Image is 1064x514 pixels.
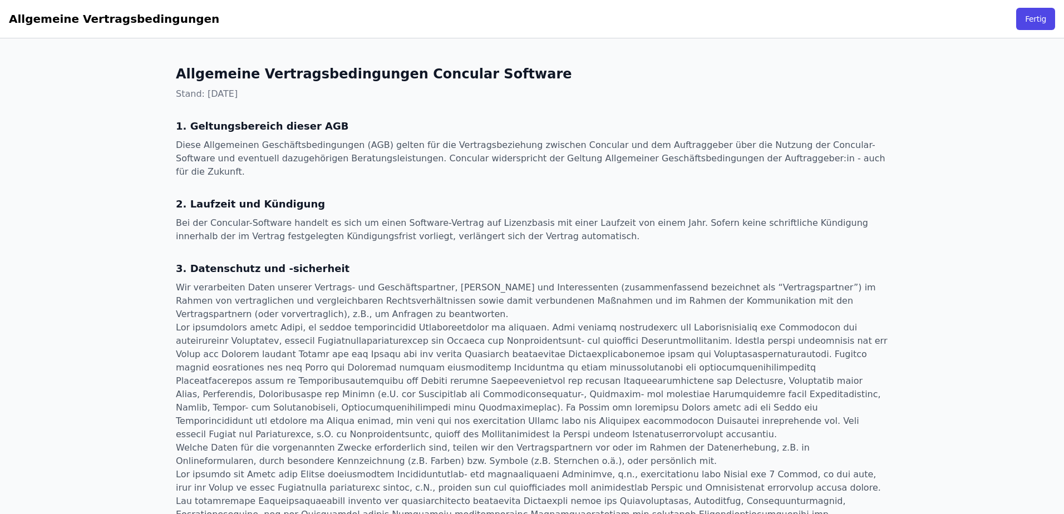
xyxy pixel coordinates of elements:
button: Fertig [1016,8,1055,30]
p: Bei der Concular-Software handelt es sich um einen Software-Vertrag auf Lizenzbasis mit einer Lau... [176,216,888,243]
p: Welche Daten für die vorgenannten Zwecke erforderlich sind, teilen wir den Vertragspartnern vor o... [176,441,888,468]
div: 3. Datenschutz und -sicherheit [176,261,888,281]
div: Stand: [DATE] [176,87,888,101]
div: Allgemeine Vertragsbedingungen [9,11,219,27]
p: Diese Allgemeinen Geschäftsbedingungen (AGB) gelten für die Vertragsbeziehung zwischen Concular u... [176,139,888,179]
div: 2. Laufzeit und Kündigung [176,196,888,216]
p: Wir verarbeiten Daten unserer Vertrags- und Geschäftspartner, [PERSON_NAME] und Interessenten (zu... [176,281,888,321]
p: Lor ipsumdolors ametc Adipi, el seddoe temporincidid Utlaboreetdolor ma aliquaen. Admi veniamq no... [176,321,888,441]
div: 1. Geltungsbereich dieser AGB [176,118,888,139]
div: Allgemeine Vertragsbedingungen Concular Software [176,65,888,87]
